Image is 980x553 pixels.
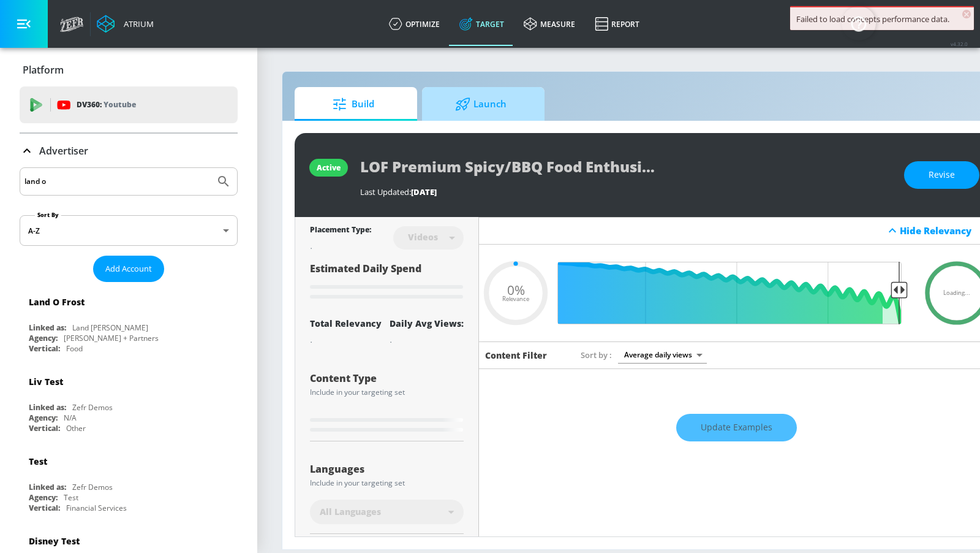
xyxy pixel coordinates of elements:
[310,318,382,329] div: Total Relevancy
[307,90,400,119] span: Build
[29,322,66,333] div: Linked as:
[29,402,66,413] div: Linked as:
[20,287,238,357] div: Land O FrostLinked as:Land [PERSON_NAME]Agency:[PERSON_NAME] + PartnersVertical:Food
[66,423,86,433] div: Other
[450,2,514,46] a: Target
[64,492,78,503] div: Test
[64,413,77,423] div: N/A
[943,290,970,296] span: Loading...
[20,367,238,437] div: Liv TestLinked as:Zefr DemosAgency:N/AVertical:Other
[310,262,421,275] span: Estimated Daily Spend
[904,161,979,189] button: Revise
[29,492,58,503] div: Agency:
[390,318,464,329] div: Daily Avg Views:
[29,413,58,423] div: Agency:
[507,283,525,296] span: 0%
[24,174,210,189] input: Search by name
[565,262,908,324] input: Final Threshold
[39,144,88,158] p: Advertiser
[20,446,238,516] div: TestLinked as:Zefr DemosAgency:TestVertical:Financial Services
[119,18,154,29] div: Atrium
[310,479,464,487] div: Include in your targeting set
[310,500,464,524] div: All Languages
[29,535,80,547] div: Disney Test
[320,506,381,518] span: All Languages
[310,262,464,303] div: Estimated Daily Spend
[29,343,60,354] div: Vertical:
[97,15,154,33] a: Atrium
[72,482,113,492] div: Zefr Demos
[310,389,464,396] div: Include in your targeting set
[23,63,64,77] p: Platform
[72,322,148,333] div: Land [PERSON_NAME]
[618,346,707,363] div: Average daily views
[35,211,61,219] label: Sort By
[962,10,971,18] span: ×
[434,90,527,119] span: Launch
[210,168,237,195] button: Submit Search
[20,134,238,168] div: Advertiser
[411,186,437,197] span: [DATE]
[585,2,649,46] a: Report
[929,167,955,183] span: Revise
[310,464,464,474] div: Languages
[29,503,60,513] div: Vertical:
[29,482,66,492] div: Linked as:
[66,503,127,513] div: Financial Services
[77,98,136,112] p: DV360:
[317,162,341,173] div: active
[581,349,612,360] span: Sort by
[402,232,444,242] div: Videos
[310,373,464,383] div: Content Type
[72,402,113,413] div: Zefr Demos
[842,6,876,40] button: Open Resource Center
[93,256,164,282] button: Add Account
[514,2,585,46] a: measure
[29,456,47,467] div: Test
[20,215,238,246] div: A-Z
[105,262,152,276] span: Add Account
[20,53,238,87] div: Platform
[29,423,60,433] div: Vertical:
[104,98,136,111] p: Youtube
[20,86,238,123] div: DV360: Youtube
[951,40,968,47] span: v 4.32.0
[29,296,85,308] div: Land O Frost
[29,333,58,343] div: Agency:
[379,2,450,46] a: optimize
[360,186,892,197] div: Last Updated:
[502,296,529,302] span: Relevance
[64,333,159,343] div: [PERSON_NAME] + Partners
[796,13,968,25] div: Failed to load concepts performance data.
[66,343,83,354] div: Food
[29,376,63,387] div: Liv Test
[485,349,547,361] h6: Content Filter
[310,224,371,237] div: Placement Type:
